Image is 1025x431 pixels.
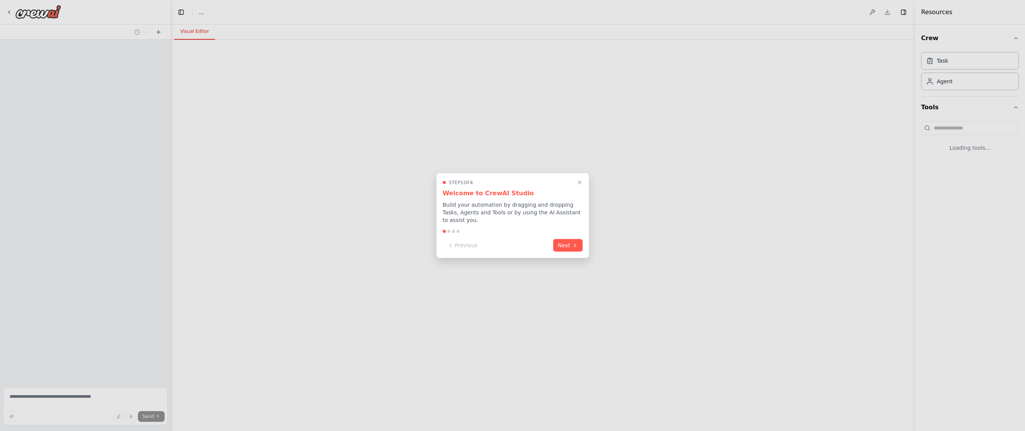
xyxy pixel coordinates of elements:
h3: Welcome to CrewAI Studio [443,189,583,198]
button: Next [553,239,583,252]
button: Close walkthrough [575,178,584,187]
p: Build your automation by dragging and dropping Tasks, Agents and Tools or by using the AI Assista... [443,201,583,224]
button: Previous [443,239,482,252]
span: Step 1 of 4 [449,180,473,186]
button: Hide left sidebar [176,7,186,18]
